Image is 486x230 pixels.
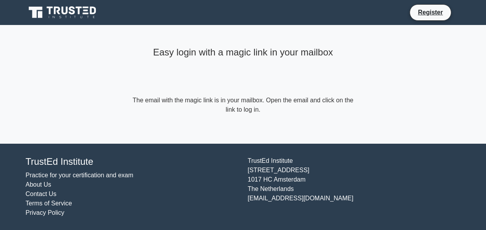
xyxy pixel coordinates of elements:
a: Terms of Service [26,200,72,207]
a: Register [413,7,447,17]
a: Practice for your certification and exam [26,172,134,178]
form: The email with the magic link is in your mailbox. Open the email and click on the link to log in. [131,96,355,114]
div: TrustEd Institute [STREET_ADDRESS] 1017 HC Amsterdam The Netherlands [EMAIL_ADDRESS][DOMAIN_NAME] [243,156,465,218]
h4: Easy login with a magic link in your mailbox [131,47,355,58]
a: About Us [26,181,51,188]
a: Privacy Policy [26,209,65,216]
h4: TrustEd Institute [26,156,239,168]
a: Contact Us [26,191,57,197]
